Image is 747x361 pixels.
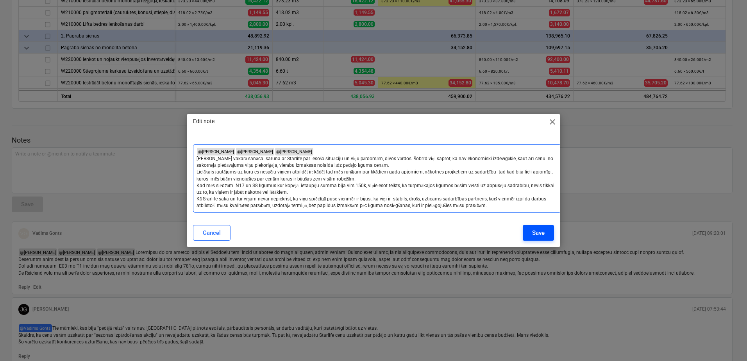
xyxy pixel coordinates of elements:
[197,196,547,208] span: Kā Srarlife saka un tur viņam nevar nepiekrist, ka viņu spiēcīgā puse vienmēr ir bijusi, ka viņi ...
[193,117,214,125] p: Edit note
[197,148,235,155] span: @ [PERSON_NAME]
[708,323,747,361] iframe: Chat Widget
[532,228,545,238] div: Save
[236,148,274,155] span: @ [PERSON_NAME]
[523,225,554,241] button: Save
[197,156,554,168] span: [PERSON_NAME] vakarā sanāca saruna ar Starlife par esošo situāciju un viņu pārdomām, divos vārdos...
[203,228,221,238] div: Cancel
[197,183,556,195] span: Kad mēs slēdzām N17 un S8 līgumus kur kopējā ietaupīju summa bija virs 150k, viņie esot teikts, k...
[548,117,557,127] span: close
[275,148,313,155] span: @ [PERSON_NAME]
[197,169,554,181] span: Lielākais jautājums uz kuru es nespēju viņiem atbildēt ir: kādēļ tad mēs runājam par kkādiem gada...
[193,225,231,241] button: Cancel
